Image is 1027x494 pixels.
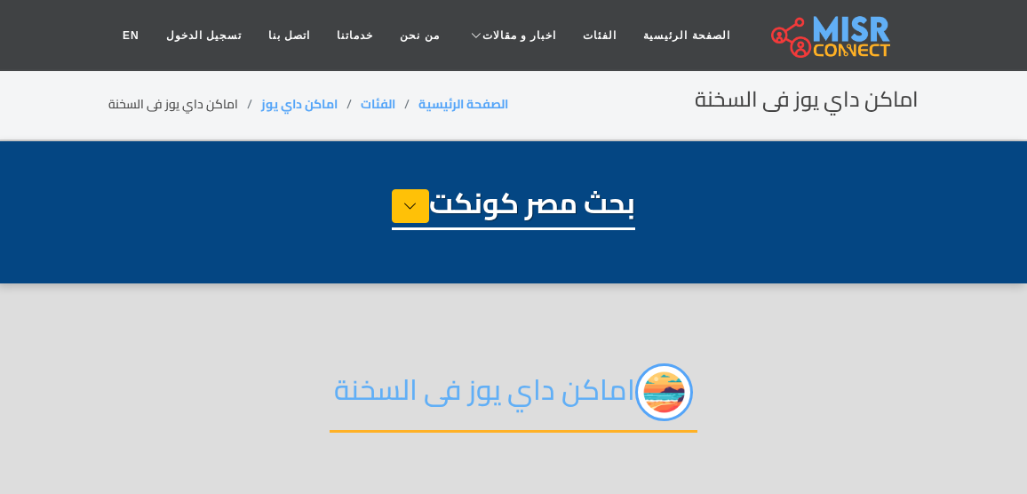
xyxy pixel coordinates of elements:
[771,13,890,58] img: main.misr_connect
[153,19,255,52] a: تسجيل الدخول
[108,95,261,114] li: اماكن داي يوز فى السخنة
[261,92,338,116] a: اماكن داي يوز
[330,363,697,433] h2: اماكن داي يوز فى السخنة
[482,28,557,44] span: اخبار و مقالات
[392,186,635,230] h1: بحث مصر كونكت
[453,19,570,52] a: اخبار و مقالات
[635,363,693,421] img: 5ava3tjuBzmy8GOjD9Ld.png
[695,87,919,113] h2: اماكن داي يوز فى السخنة
[109,19,153,52] a: EN
[255,19,323,52] a: اتصل بنا
[630,19,743,52] a: الصفحة الرئيسية
[418,92,508,116] a: الصفحة الرئيسية
[361,92,395,116] a: الفئات
[569,19,630,52] a: الفئات
[323,19,386,52] a: خدماتنا
[386,19,452,52] a: من نحن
